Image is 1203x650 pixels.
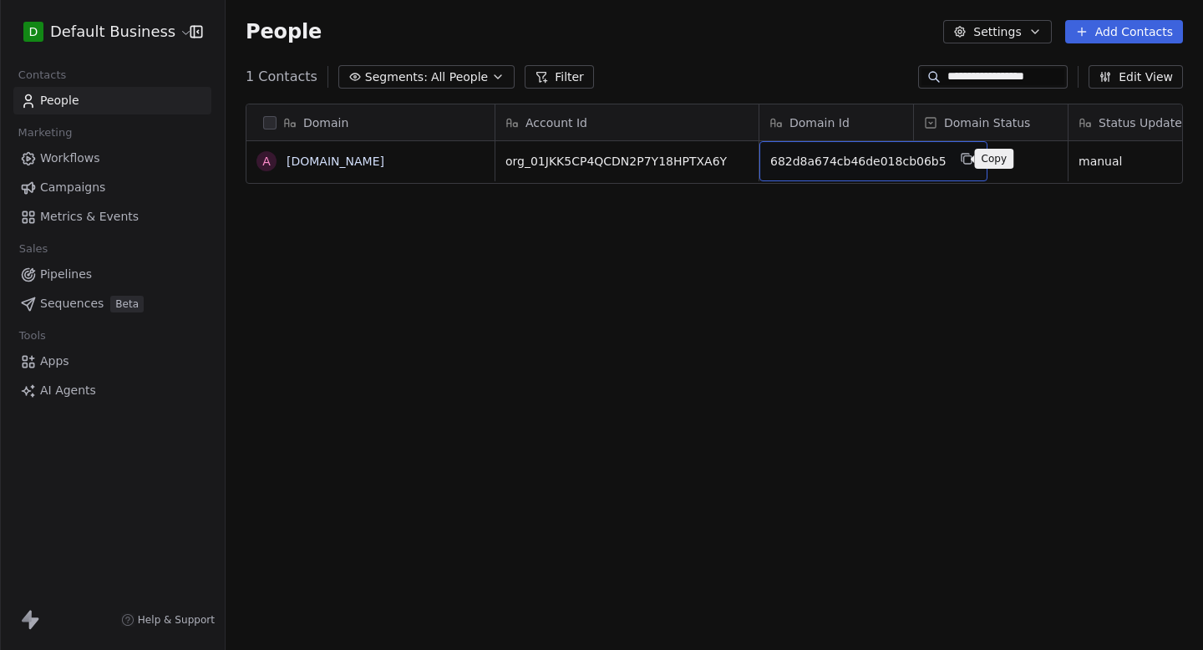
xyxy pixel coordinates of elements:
span: Campaigns [40,179,105,196]
span: org_01JKK5CP4QCDN2P7Y18HPTXA6Y [505,153,749,170]
a: AI Agents [13,377,211,404]
a: Metrics & Events [13,203,211,231]
span: Beta [110,296,144,312]
span: Sequences [40,295,104,312]
div: Domain Id [759,104,913,140]
button: Add Contacts [1065,20,1183,43]
span: People [246,19,322,44]
div: grid [246,141,495,637]
div: Domain [246,104,495,140]
span: Apps [40,353,69,370]
div: Account Id [495,104,759,140]
a: Campaigns [13,174,211,201]
span: Metrics & Events [40,208,139,226]
span: Help & Support [138,613,215,627]
button: Edit View [1089,65,1183,89]
span: Account Id [525,114,587,131]
span: Domain Status [944,114,1030,131]
span: Default Business [50,21,175,43]
a: Pipelines [13,261,211,288]
button: Settings [943,20,1051,43]
a: [DOMAIN_NAME] [287,155,384,168]
span: Sales [12,236,55,262]
span: Marketing [11,120,79,145]
div: a [262,153,271,170]
a: People [13,87,211,114]
a: Help & Support [121,613,215,627]
button: Filter [525,65,594,89]
span: Contacts [11,63,74,88]
span: 1 Contacts [246,67,317,87]
span: Domain [303,114,348,131]
span: Domain Id [789,114,850,131]
span: Workflows [40,150,100,167]
button: DDefault Business [20,18,178,46]
a: Workflows [13,145,211,172]
span: People [40,92,79,109]
a: SequencesBeta [13,290,211,317]
div: Domain Status [914,104,1068,140]
span: All People [431,69,488,86]
span: Tools [12,323,53,348]
span: 682d8a674cb46de018cb06b5 [770,153,947,170]
a: Apps [13,348,211,375]
p: Copy [982,152,1008,165]
span: D [29,23,38,40]
span: Segments: [365,69,428,86]
span: Pipelines [40,266,92,283]
span: AI Agents [40,382,96,399]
